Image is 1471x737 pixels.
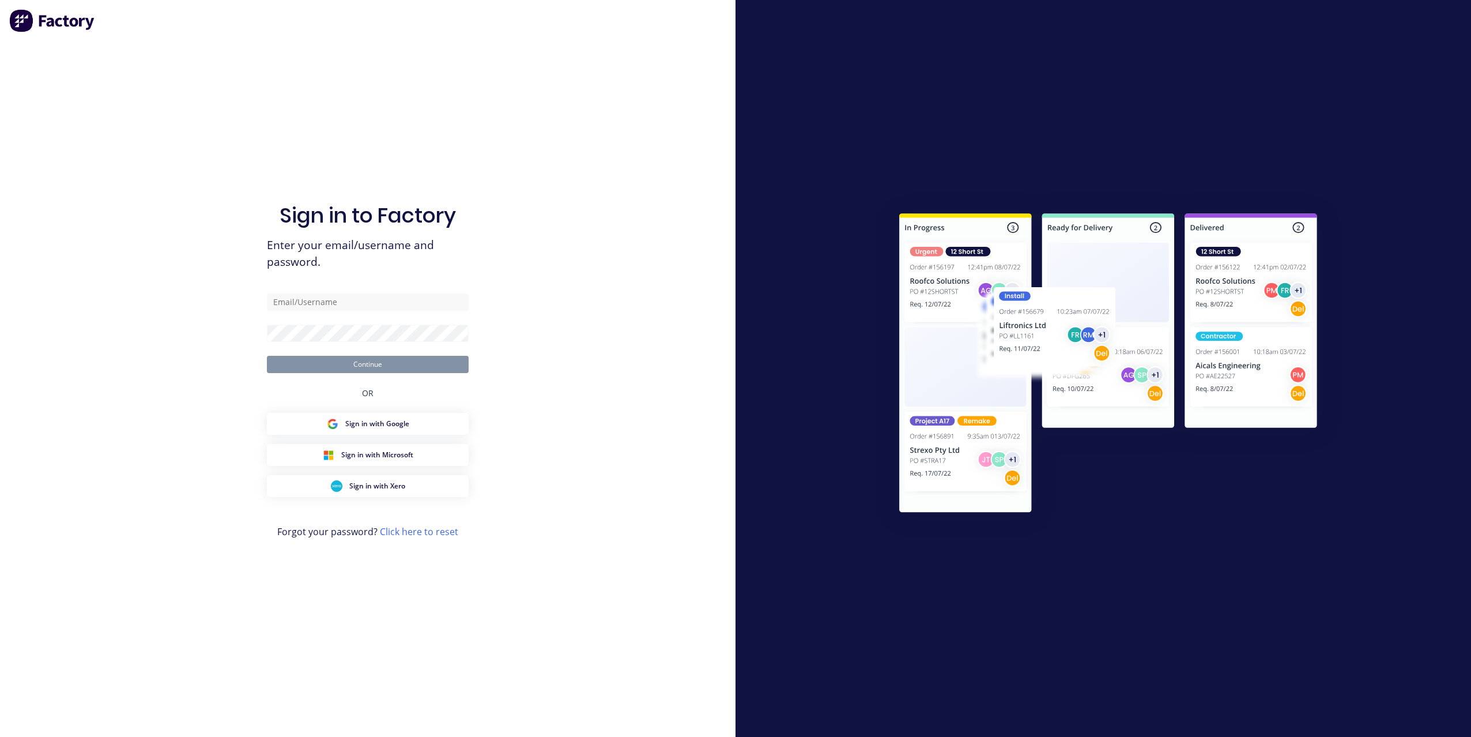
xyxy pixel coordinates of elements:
a: Click here to reset [380,525,458,538]
span: Sign in with Xero [349,481,405,491]
img: Sign in [874,190,1342,540]
img: Xero Sign in [331,480,342,492]
input: Email/Username [267,294,469,311]
span: Enter your email/username and password. [267,237,469,270]
span: Sign in with Microsoft [341,450,413,460]
span: Sign in with Google [345,419,409,429]
button: Microsoft Sign inSign in with Microsoft [267,444,469,466]
button: Continue [267,356,469,373]
img: Google Sign in [327,418,338,430]
img: Factory [9,9,96,32]
div: OR [362,373,374,413]
button: Xero Sign inSign in with Xero [267,475,469,497]
img: Microsoft Sign in [323,449,334,461]
button: Google Sign inSign in with Google [267,413,469,435]
span: Forgot your password? [277,525,458,539]
h1: Sign in to Factory [280,203,456,228]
